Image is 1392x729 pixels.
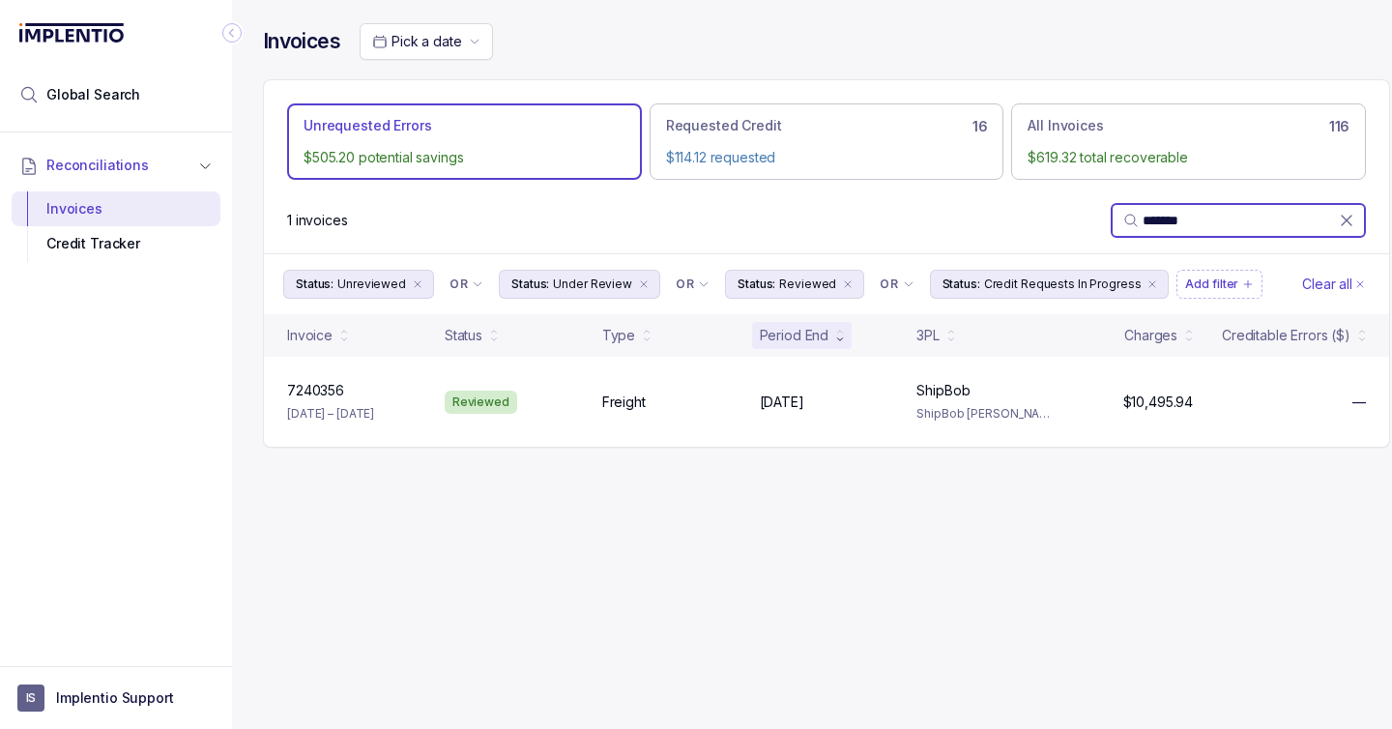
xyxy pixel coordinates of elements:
[760,393,804,412] p: [DATE]
[449,277,468,292] p: OR
[410,277,425,292] div: remove content
[880,277,913,292] li: Filter Chip Connector undefined
[1028,116,1103,135] p: All Invoices
[916,381,970,400] p: ShipBob
[372,32,461,51] search: Date Range Picker
[27,226,205,261] div: Credit Tracker
[337,275,406,294] p: Unreviewed
[942,275,980,294] p: Status:
[872,271,921,298] button: Filter Chip Connector undefined
[263,28,340,55] h4: Invoices
[287,103,1366,180] ul: Action Tab Group
[442,271,491,298] button: Filter Chip Connector undefined
[1145,277,1160,292] div: remove content
[676,277,694,292] p: OR
[287,326,333,345] div: Invoice
[1329,119,1349,134] h6: 116
[916,326,940,345] div: 3PL
[1298,270,1370,299] button: Clear Filters
[287,381,344,400] p: 7240356
[46,85,140,104] span: Global Search
[445,326,482,345] div: Status
[360,23,493,60] button: Date Range Picker
[46,156,149,175] span: Reconciliations
[296,275,333,294] p: Status:
[972,119,987,134] h6: 16
[12,188,220,266] div: Reconciliations
[840,277,855,292] div: remove content
[12,144,220,187] button: Reconciliations
[666,116,782,135] p: Requested Credit
[725,270,864,299] button: Filter Chip Reviewed
[287,404,374,423] p: [DATE] – [DATE]
[391,33,461,49] span: Pick a date
[304,148,625,167] p: $505.20 potential savings
[602,326,635,345] div: Type
[27,191,205,226] div: Invoices
[880,277,898,292] p: OR
[449,277,483,292] li: Filter Chip Connector undefined
[602,393,646,412] p: Freight
[984,275,1142,294] p: Credit Requests In Progress
[760,326,829,345] div: Period End
[1302,275,1352,294] p: Clear all
[553,275,632,294] p: Under Review
[636,277,652,292] div: remove content
[1123,393,1194,412] p: $10,495.94
[287,211,348,230] p: 1 invoices
[220,21,244,44] div: Collapse Icon
[56,688,174,708] p: Implentio Support
[1028,148,1349,167] p: $619.32 total recoverable
[738,275,775,294] p: Status:
[283,270,434,299] button: Filter Chip Unreviewed
[283,270,1298,299] ul: Filter Group
[304,116,431,135] p: Unrequested Errors
[1352,393,1366,412] span: —
[287,211,348,230] div: Remaining page entries
[676,277,710,292] li: Filter Chip Connector undefined
[1185,275,1238,294] p: Add filter
[779,275,836,294] p: Reviewed
[1176,270,1262,299] button: Filter Chip Add filter
[916,404,1051,423] p: ShipBob [PERSON_NAME][GEOGRAPHIC_DATA]
[1222,326,1350,345] div: Creditable Errors ($)
[17,685,44,712] span: User initials
[445,391,517,414] div: Reviewed
[1124,326,1177,345] div: Charges
[499,270,660,299] button: Filter Chip Under Review
[511,275,549,294] p: Status:
[930,270,1170,299] button: Filter Chip Credit Requests In Progress
[668,271,717,298] button: Filter Chip Connector undefined
[666,148,988,167] p: $114.12 requested
[17,685,215,712] button: User initialsImplentio Support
